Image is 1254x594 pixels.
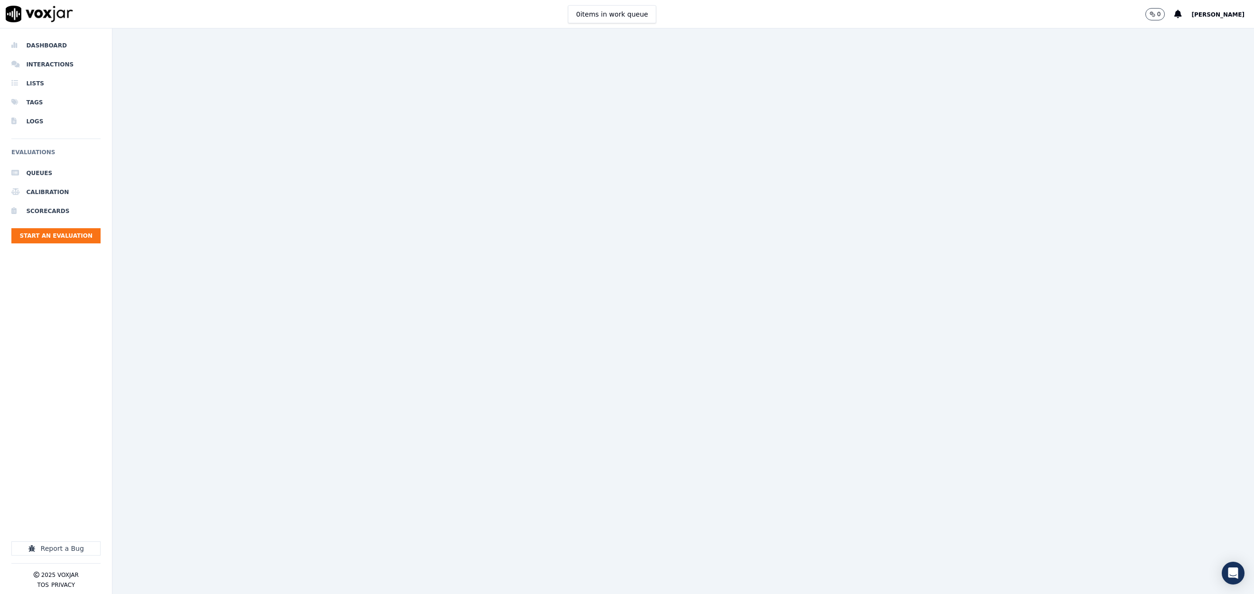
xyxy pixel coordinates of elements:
[11,112,101,131] a: Logs
[1191,9,1254,20] button: [PERSON_NAME]
[11,183,101,202] a: Calibration
[11,541,101,556] button: Report a Bug
[11,93,101,112] a: Tags
[11,55,101,74] a: Interactions
[11,74,101,93] a: Lists
[1145,8,1165,20] button: 0
[11,147,101,164] h6: Evaluations
[11,202,101,221] a: Scorecards
[1222,562,1245,585] div: Open Intercom Messenger
[37,581,48,589] button: TOS
[1157,10,1161,18] p: 0
[11,164,101,183] a: Queues
[1191,11,1245,18] span: [PERSON_NAME]
[6,6,73,22] img: voxjar logo
[568,5,656,23] button: 0items in work queue
[51,581,75,589] button: Privacy
[11,228,101,243] button: Start an Evaluation
[41,571,79,579] p: 2025 Voxjar
[11,36,101,55] a: Dashboard
[1145,8,1175,20] button: 0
